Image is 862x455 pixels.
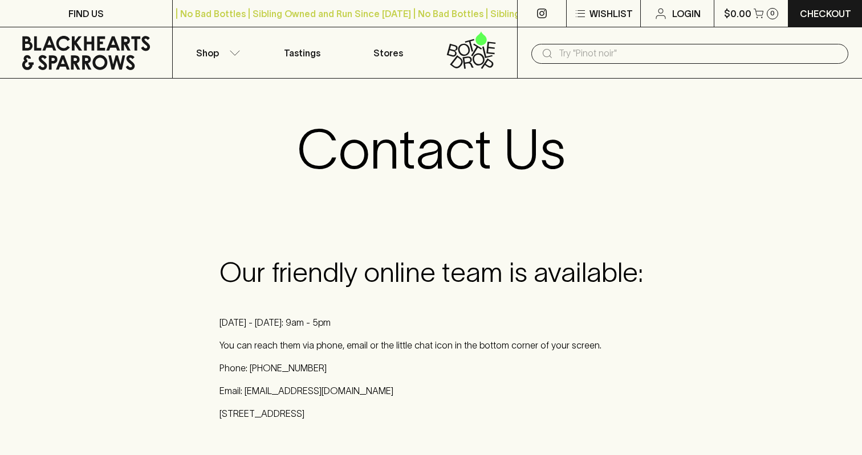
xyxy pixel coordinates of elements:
button: Shop [173,27,259,78]
input: Try "Pinot noir" [559,44,839,63]
a: Stores [345,27,431,78]
p: Wishlist [589,7,633,21]
h1: Contact Us [297,117,566,181]
p: [DATE] - [DATE]: 9am - 5pm [219,315,643,329]
p: [STREET_ADDRESS] [219,407,643,420]
p: FIND US [68,7,104,21]
p: Checkout [800,7,851,21]
p: You can reach them via phone, email or the little chat icon in the bottom corner of your screen. [219,338,643,352]
a: Tastings [259,27,345,78]
p: Stores [373,46,403,60]
h3: Our friendly online team is available: [219,256,643,288]
p: Phone: [PHONE_NUMBER] [219,361,643,375]
p: Email: [EMAIL_ADDRESS][DOMAIN_NAME] [219,384,643,397]
p: Login [672,7,701,21]
p: Tastings [284,46,320,60]
p: 0 [770,10,775,17]
p: $0.00 [724,7,751,21]
p: Shop [196,46,219,60]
